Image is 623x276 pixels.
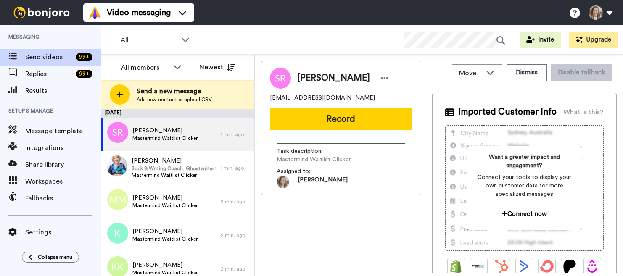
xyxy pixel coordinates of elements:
img: Hubspot [495,260,508,273]
button: Record [270,108,412,130]
span: [PERSON_NAME] [132,126,198,135]
span: Share library [25,160,101,170]
span: [PERSON_NAME] [297,72,370,84]
span: Send videos [25,52,72,62]
span: [PERSON_NAME] [298,176,348,188]
span: Mastermind Waitlist Clicker [132,172,216,179]
span: [PERSON_NAME] [132,157,216,165]
span: Want a greater impact and engagement? [474,153,575,170]
span: All [121,35,177,45]
button: Upgrade [569,32,618,48]
span: Message template [25,126,101,136]
img: 19a77810-e9db-40e5-aa1c-9452e64c7f04-1539814671.jpg [277,176,289,188]
span: Task description : [277,147,335,155]
span: [PERSON_NAME] [132,194,198,202]
button: Dismiss [507,64,547,81]
span: Assigned to: [277,167,335,176]
span: Fallbacks [25,193,101,203]
img: Drip [586,260,599,273]
span: Video messaging [107,7,171,18]
span: Mastermind Waitlist Clicker [277,155,356,164]
span: Results [25,86,101,96]
span: Collapse menu [38,254,72,260]
div: 2 min. ago [221,232,250,239]
span: Mastermind Waitlist Clicker [132,236,198,242]
img: mm.png [107,189,128,210]
img: ConvertKit [540,260,554,273]
span: [PERSON_NAME] [132,261,198,269]
img: k.png [107,223,128,244]
img: Shopify [449,260,463,273]
button: Connect now [474,205,575,223]
img: ActiveCampaign [517,260,531,273]
button: Disable fallback [551,64,612,81]
span: Book & Writing Coach, Ghostwriter & Writing Consultant [132,165,216,172]
span: Imported Customer Info [458,106,557,118]
span: Mastermind Waitlist Clicker [132,202,198,209]
button: Newest [193,59,241,76]
img: 7d58c1d6-2594-4be9-97d8-ac26f30c7385.jpg [106,155,127,176]
img: Ontraport [472,260,486,273]
span: Connect your tools to display your own customer data for more specialized messages [474,173,575,198]
button: Invite [520,32,561,48]
span: [PERSON_NAME] [132,227,198,236]
span: Send a new message [137,86,212,96]
span: Add new contact or upload CSV [137,96,212,103]
div: 1 min. ago [221,165,250,171]
div: 99 + [76,53,92,61]
span: Mastermind Waitlist Clicker [132,269,198,276]
span: Workspaces [25,176,101,187]
span: Mastermind Waitlist Clicker [132,135,198,142]
div: All members [121,63,169,73]
span: Integrations [25,143,101,153]
img: vm-color.svg [88,6,102,19]
div: What is this? [563,107,604,117]
span: Replies [25,69,72,79]
div: 2 min. ago [221,265,250,272]
img: bj-logo-header-white.svg [10,7,73,18]
img: Image of Stephanie Redmond [270,68,291,89]
span: [EMAIL_ADDRESS][DOMAIN_NAME] [270,94,375,102]
div: 1 min. ago [221,131,250,138]
img: Patreon [563,260,576,273]
div: 99 + [76,70,92,78]
div: 2 min. ago [221,198,250,205]
img: sr.png [107,122,128,143]
div: [DATE] [101,109,254,118]
button: Collapse menu [22,252,79,263]
span: Settings [25,227,101,237]
span: Move [459,68,482,78]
